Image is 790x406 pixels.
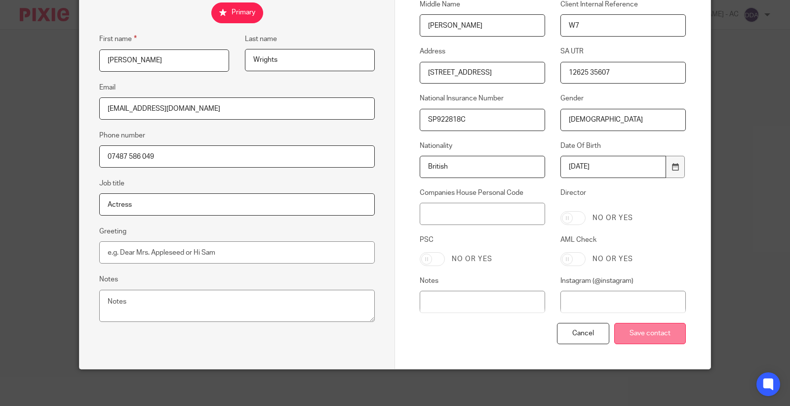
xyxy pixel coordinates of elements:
label: Notes [420,276,545,286]
label: Gender [560,93,686,103]
label: Address [420,46,545,56]
input: e.g. Dear Mrs. Appleseed or Hi Sam [99,241,375,264]
label: Phone number [99,131,145,140]
label: Director [560,188,686,204]
div: Cancel [557,323,609,344]
label: Job title [99,179,124,188]
label: Notes [99,274,118,284]
label: Companies House Personal Code [420,188,545,198]
label: SA UTR [560,46,686,56]
label: Greeting [99,226,126,236]
label: Date Of Birth [560,141,686,151]
label: AML Check [560,235,686,245]
label: Email [99,83,116,92]
label: Instagram (@instagram) [560,276,686,286]
label: No or yes [452,254,492,264]
label: National Insurance Number [420,93,545,103]
label: PSC [420,235,545,245]
label: No or yes [592,254,633,264]
label: No or yes [592,213,633,223]
label: First name [99,33,137,45]
input: Use the arrow keys to pick a date [560,156,666,178]
label: Last name [245,34,277,44]
input: Save contact [614,323,686,344]
label: Nationality [420,141,545,151]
